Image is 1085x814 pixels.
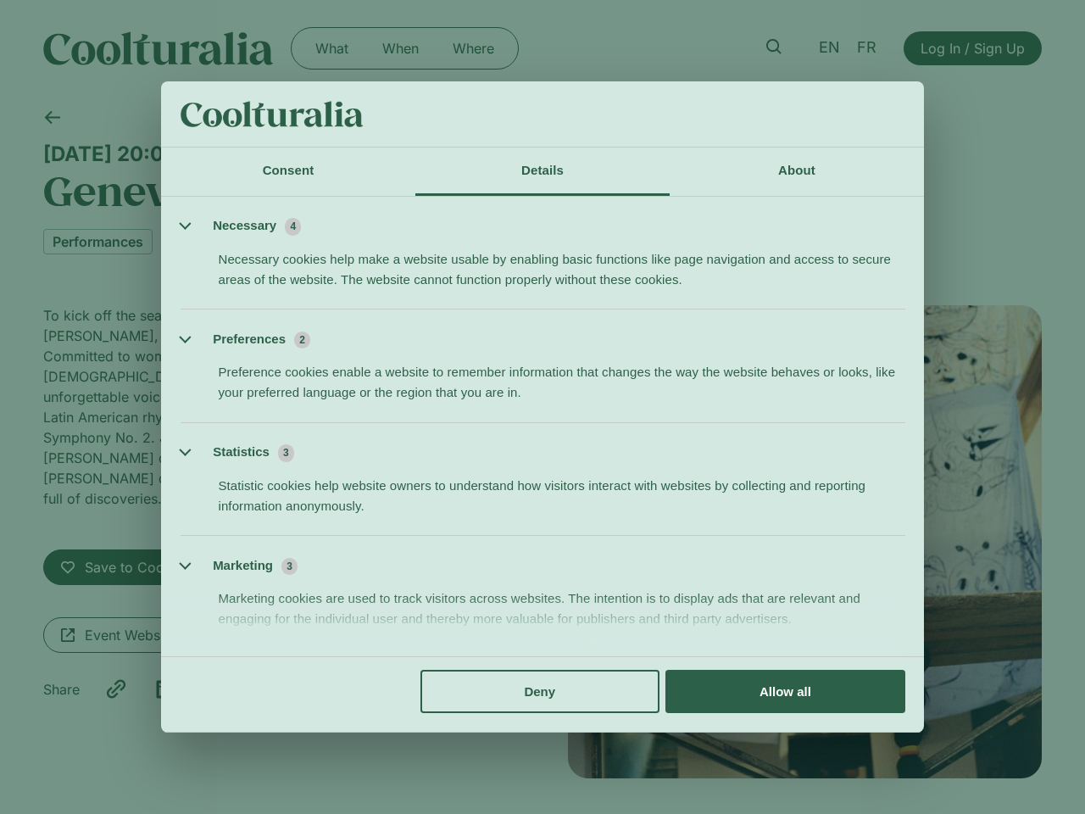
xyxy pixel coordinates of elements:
[181,463,905,516] div: Statistic cookies help website owners to understand how visitors interact with websites by collec...
[281,558,298,575] span: 3
[294,332,310,348] span: 2
[181,576,905,629] div: Marketing cookies are used to track visitors across websites. The intention is to display ads tha...
[415,148,670,196] a: Details
[161,148,415,196] a: Consent
[420,670,659,713] button: Deny
[213,332,286,346] label: Preferences
[181,237,905,290] div: Necessary cookies help make a website usable by enabling basic functions like page navigation and...
[278,444,294,461] span: 3
[213,218,276,232] label: Necessary
[665,670,904,713] button: Allow all
[285,218,301,235] span: 4
[181,555,309,577] button: Marketing (3)
[181,349,905,403] div: Preference cookies enable a website to remember information that changes the way the website beha...
[181,101,364,128] img: logo
[213,444,270,459] label: Statistics
[181,215,312,237] button: Necessary (4)
[181,329,321,350] button: Preferences (2)
[670,148,924,196] a: About
[213,558,273,572] label: Marketing
[181,442,305,463] button: Statistics (3)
